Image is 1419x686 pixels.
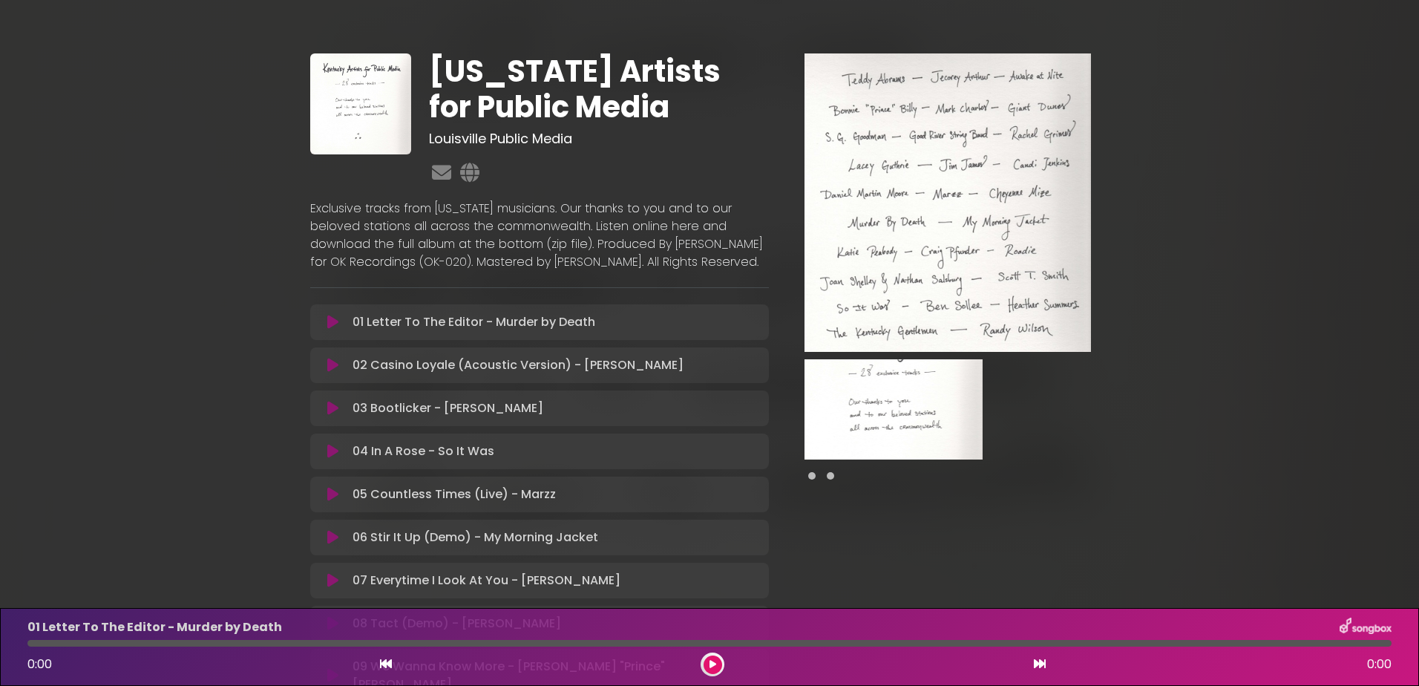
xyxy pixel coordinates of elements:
p: 02 Casino Loyale (Acoustic Version) - [PERSON_NAME] [353,356,684,374]
img: c1WsRbwhTdCAEPY19PzT [310,53,411,154]
span: 0:00 [27,656,52,673]
p: 05 Countless Times (Live) - Marzz [353,486,556,503]
p: 07 Everytime I Look At You - [PERSON_NAME] [353,572,620,589]
p: 06 Stir It Up (Demo) - My Morning Jacket [353,529,598,546]
h1: [US_STATE] Artists for Public Media [429,53,768,125]
span: 0:00 [1367,656,1392,673]
p: 01 Letter To The Editor - Murder by Death [353,313,595,331]
p: Exclusive tracks from [US_STATE] musicians. Our thanks to you and to our beloved stations all acr... [310,200,769,271]
p: 04 In A Rose - So It Was [353,442,494,460]
h3: Louisville Public Media [429,131,768,147]
p: 03 Bootlicker - [PERSON_NAME] [353,399,543,417]
img: songbox-logo-white.png [1340,618,1392,637]
img: Main Media [804,53,1091,352]
p: 01 Letter To The Editor - Murder by Death [27,618,282,636]
img: VTNrOFRoSLGAMNB5FI85 [804,359,983,460]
